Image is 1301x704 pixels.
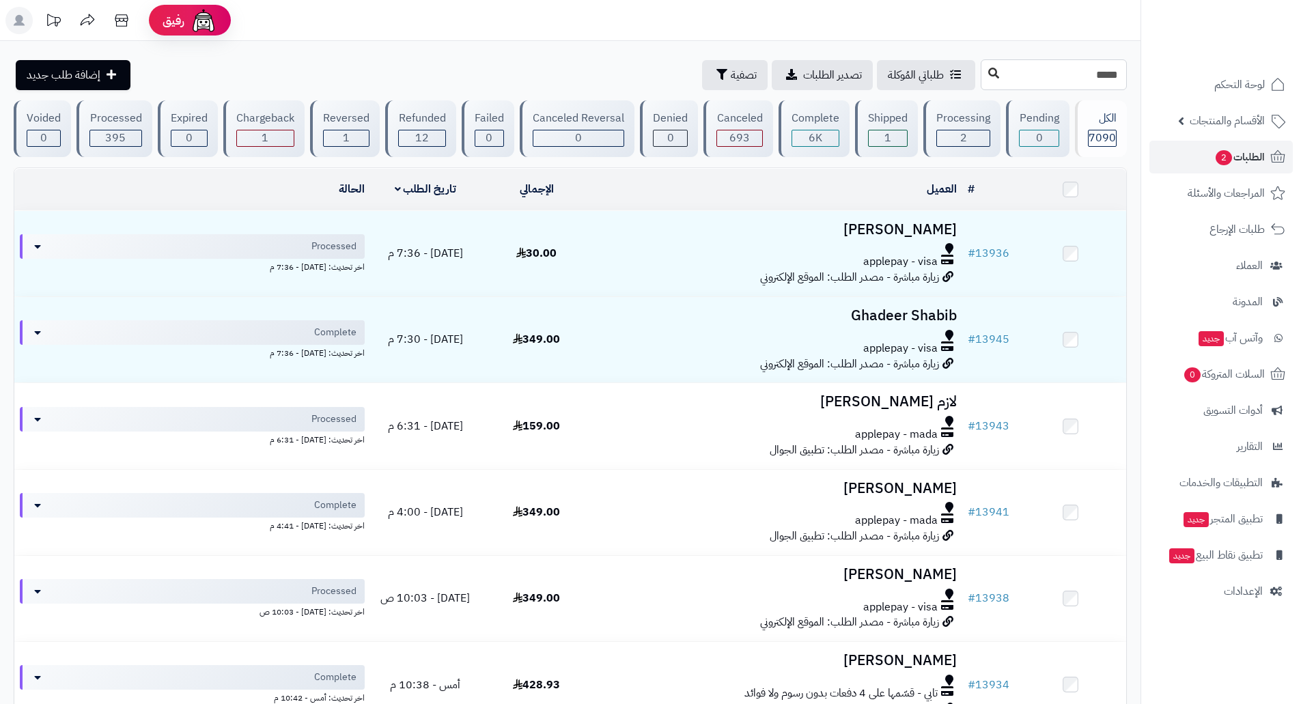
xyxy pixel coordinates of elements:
span: 0 [40,130,47,146]
div: Canceled Reversal [533,111,624,126]
span: المراجعات والأسئلة [1188,184,1265,203]
a: #13934 [968,677,1009,693]
div: Voided [27,111,61,126]
div: Pending [1019,111,1059,126]
span: Complete [314,671,356,684]
a: #13938 [968,590,1009,606]
span: جديد [1199,331,1224,346]
span: # [968,677,975,693]
div: 0 [533,130,624,146]
a: الإجمالي [520,181,554,197]
a: #13936 [968,245,1009,262]
span: تصدير الطلبات [803,67,862,83]
span: طلبات الإرجاع [1209,220,1265,239]
span: التطبيقات والخدمات [1179,473,1263,492]
a: تاريخ الطلب [395,181,457,197]
span: 0 [667,130,674,146]
a: الطلبات2 [1149,141,1293,173]
span: 6K [809,130,822,146]
span: تابي - قسّمها على 4 دفعات بدون رسوم ولا فوائد [744,686,938,701]
span: 428.93 [513,677,560,693]
a: لوحة التحكم [1149,68,1293,101]
span: [DATE] - 10:03 ص [380,590,470,606]
h3: [PERSON_NAME] [598,481,957,496]
span: زيارة مباشرة - مصدر الطلب: تطبيق الجوال [770,442,939,458]
span: زيارة مباشرة - مصدر الطلب: الموقع الإلكتروني [760,614,939,630]
h3: [PERSON_NAME] [598,222,957,238]
span: # [968,590,975,606]
a: Shipped 1 [852,100,921,157]
img: logo-2.png [1208,10,1288,39]
a: التقارير [1149,430,1293,463]
span: applepay - visa [863,600,938,615]
div: Expired [171,111,208,126]
span: 1 [343,130,350,146]
a: المراجعات والأسئلة [1149,177,1293,210]
span: 2 [960,130,967,146]
a: Processed 395 [74,100,154,157]
span: [DATE] - 7:30 م [388,331,463,348]
span: Complete [314,498,356,512]
span: إضافة طلب جديد [27,67,100,83]
div: Chargeback [236,111,294,126]
span: المدونة [1233,292,1263,311]
span: # [968,504,975,520]
span: 0 [1036,130,1043,146]
span: تصفية [731,67,757,83]
span: تطبيق المتجر [1182,509,1263,529]
a: # [968,181,975,197]
span: لوحة التحكم [1214,75,1265,94]
h3: [PERSON_NAME] [598,653,957,668]
span: Processed [311,585,356,598]
h3: [PERSON_NAME] [598,567,957,582]
a: #13943 [968,418,1009,434]
span: 2 [1215,150,1233,165]
div: 0 [171,130,207,146]
span: # [968,331,975,348]
div: 0 [27,130,60,146]
a: الإعدادات [1149,575,1293,608]
a: Canceled Reversal 0 [517,100,637,157]
div: اخر تحديث: أمس - 10:42 م [20,690,365,704]
span: 0 [1184,367,1201,382]
a: إضافة طلب جديد [16,60,130,90]
div: Complete [792,111,839,126]
span: جديد [1184,512,1209,527]
span: applepay - mada [855,427,938,442]
div: اخر تحديث: [DATE] - 7:36 م [20,345,365,359]
span: التقارير [1237,437,1263,456]
a: تطبيق نقاط البيعجديد [1149,539,1293,572]
a: Refunded 12 [382,100,458,157]
a: وآتس آبجديد [1149,322,1293,354]
span: # [968,245,975,262]
div: Shipped [868,111,908,126]
a: الكل7090 [1072,100,1130,157]
span: Processed [311,412,356,426]
span: 349.00 [513,504,560,520]
a: Processing 2 [921,100,1003,157]
div: Denied [653,111,688,126]
div: Canceled [716,111,762,126]
span: # [968,418,975,434]
span: الأقسام والمنتجات [1190,111,1265,130]
div: اخر تحديث: [DATE] - 4:41 م [20,518,365,532]
div: 395 [90,130,141,146]
a: طلباتي المُوكلة [877,60,975,90]
div: 0 [1020,130,1058,146]
span: زيارة مباشرة - مصدر الطلب: الموقع الإلكتروني [760,356,939,372]
div: 5985 [792,130,839,146]
span: [DATE] - 6:31 م [388,418,463,434]
div: الكل [1088,111,1117,126]
a: #13945 [968,331,1009,348]
span: 349.00 [513,331,560,348]
span: 7090 [1089,130,1116,146]
a: Canceled 693 [701,100,775,157]
span: [DATE] - 4:00 م [388,504,463,520]
span: Complete [314,326,356,339]
a: Complete 6K [776,100,852,157]
span: الطلبات [1214,147,1265,167]
span: جديد [1169,548,1194,563]
span: السلات المتروكة [1183,365,1265,384]
span: 0 [575,130,582,146]
span: applepay - mada [855,513,938,529]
